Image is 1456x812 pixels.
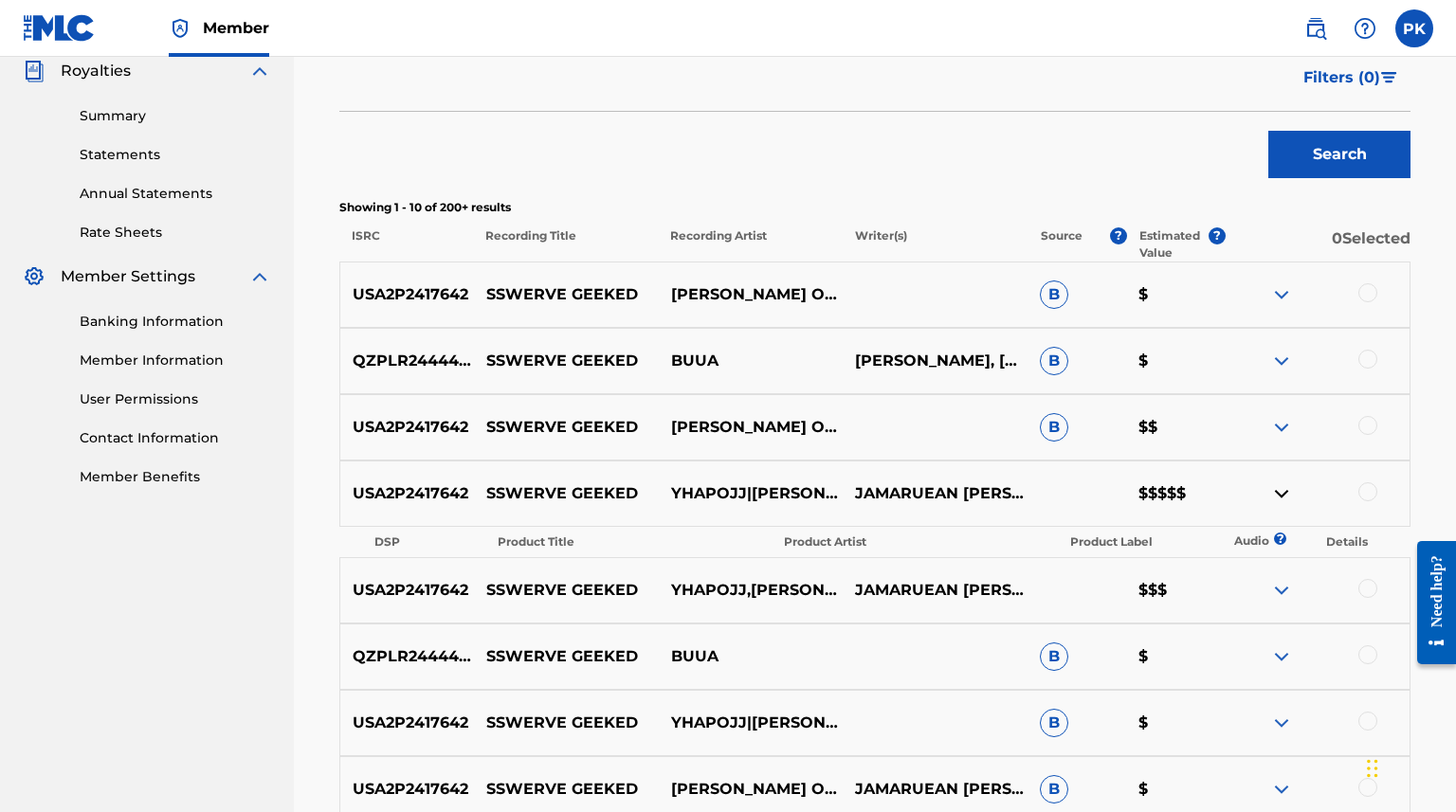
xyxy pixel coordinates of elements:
[473,778,658,801] p: SSWERVE GEEKED
[658,645,843,668] p: BUUA
[658,778,843,801] p: [PERSON_NAME] OFFICIAL,[PERSON_NAME]
[658,416,843,439] p: [PERSON_NAME] OFFICIAL
[1270,645,1293,668] img: expand
[340,416,473,439] p: USA2P2417642
[1126,350,1225,372] p: $
[1292,54,1410,101] button: Filters (0)
[843,227,1028,262] p: Writer(s)
[80,145,271,165] a: Statements
[1304,17,1327,40] img: search
[773,529,1057,555] th: Product Artist
[80,223,271,243] a: Rate Sheets
[1040,413,1068,442] span: B
[1270,283,1293,306] img: expand
[1040,709,1068,737] span: B
[473,712,658,734] p: SSWERVE GEEKED
[486,529,771,555] th: Product Title
[1381,72,1397,83] img: filter
[473,283,658,306] p: SSWERVE GEEKED
[658,283,843,306] p: [PERSON_NAME] OFFICIAL|YHAPOJJ
[80,428,271,448] a: Contact Information
[80,184,271,204] a: Annual Statements
[658,579,843,602] p: YHAPOJJ,[PERSON_NAME] OFFICIAL
[1270,350,1293,372] img: expand
[1209,227,1226,244] span: ?
[1270,778,1293,801] img: expand
[843,778,1028,801] p: JAMARUEAN [PERSON_NAME], MAHI [PERSON_NAME]
[61,265,195,288] span: Member Settings
[1040,280,1068,309] span: B
[23,60,45,82] img: Royalties
[1270,482,1293,505] img: contract
[1367,740,1378,797] div: Glisser
[80,106,271,126] a: Summary
[339,199,1410,216] p: Showing 1 - 10 of 200+ results
[1126,579,1225,602] p: $$$
[1303,66,1380,89] span: Filters ( 0 )
[843,350,1028,372] p: [PERSON_NAME], [PERSON_NAME] [PERSON_NAME]
[1110,227,1127,244] span: ?
[1354,17,1376,40] img: help
[340,350,473,372] p: QZPLR2444417
[340,712,473,734] p: USA2P2417642
[340,778,473,801] p: USA2P2417642
[1223,532,1246,550] p: Audio
[1126,645,1225,668] p: $
[1126,482,1225,505] p: $$$$$
[1126,778,1225,801] p: $
[1040,775,1068,803] span: B
[1395,9,1433,47] div: User Menu
[1346,9,1384,47] div: Help
[1126,416,1225,439] p: $$
[1361,721,1456,812] iframe: Chat Widget
[80,467,271,487] a: Member Benefits
[248,60,271,82] img: expand
[1270,712,1293,734] img: expand
[80,389,271,409] a: User Permissions
[61,60,131,82] span: Royalties
[1126,283,1225,306] p: $
[658,227,843,262] p: Recording Artist
[1280,532,1281,545] span: ?
[473,350,658,372] p: SSWERVE GEEKED
[658,712,843,734] p: YHAPOJJ|[PERSON_NAME] OFFICIAL
[1361,721,1456,812] div: Widget de chat
[1268,131,1410,178] button: Search
[473,579,658,602] p: SSWERVE GEEKED
[473,227,658,262] p: Recording Title
[473,645,658,668] p: SSWERVE GEEKED
[23,265,45,288] img: Member Settings
[1040,347,1068,375] span: B
[203,17,269,39] span: Member
[1226,227,1410,262] p: 0 Selected
[473,482,658,505] p: SSWERVE GEEKED
[1041,227,1083,262] p: Source
[340,579,473,602] p: USA2P2417642
[843,579,1028,602] p: JAMARUEAN [PERSON_NAME], MAHI [PERSON_NAME]
[248,265,271,288] img: expand
[1059,529,1221,555] th: Product Label
[1139,227,1209,262] p: Estimated Value
[80,312,271,332] a: Banking Information
[1403,524,1456,680] iframe: Resource Center
[340,283,473,306] p: USA2P2417642
[169,17,191,40] img: Top Rightsholder
[1270,416,1293,439] img: expand
[658,482,843,505] p: YHAPOJJ|[PERSON_NAME] OFFICIAL
[1306,529,1388,555] th: Details
[843,482,1028,505] p: JAMARUEAN [PERSON_NAME], MAHI [PERSON_NAME]
[473,416,658,439] p: SSWERVE GEEKED
[1040,642,1068,671] span: B
[1297,9,1335,47] a: Public Search
[658,350,843,372] p: BUUA
[339,227,473,262] p: ISRC
[1270,579,1293,602] img: expand
[363,529,484,555] th: DSP
[1126,712,1225,734] p: $
[340,645,473,668] p: QZPLR2444417
[340,482,473,505] p: USA2P2417642
[23,14,96,42] img: MLC Logo
[80,351,271,370] a: Member Information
